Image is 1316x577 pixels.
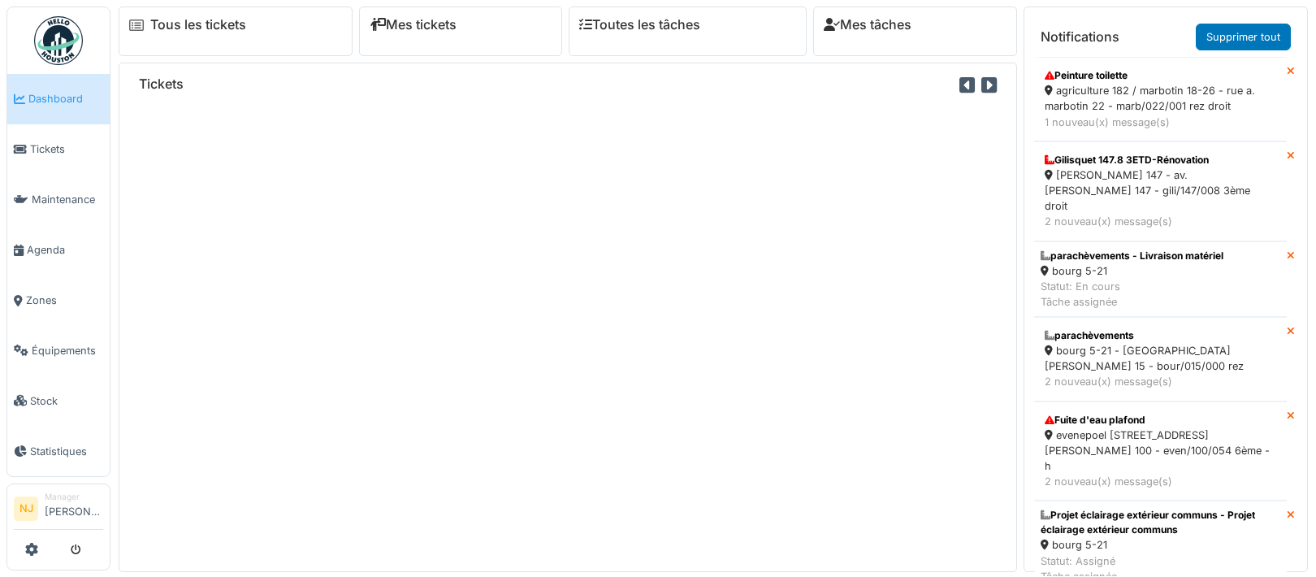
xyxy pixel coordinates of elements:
[1045,68,1276,83] div: Peinture toilette
[32,343,103,358] span: Équipements
[1045,328,1276,343] div: parachèvements
[1041,279,1223,310] div: Statut: En cours Tâche assignée
[579,17,700,33] a: Toutes les tâches
[30,444,103,459] span: Statistiques
[1045,374,1276,389] div: 2 nouveau(x) message(s)
[28,91,103,106] span: Dashboard
[14,497,38,521] li: NJ
[1045,83,1276,114] div: agriculture 182 / marbotin 18-26 - rue a. marbotin 22 - marb/022/001 rez droit
[30,393,103,409] span: Stock
[1045,413,1276,427] div: Fuite d'eau plafond
[1034,401,1287,501] a: Fuite d'eau plafond evenepoel [STREET_ADDRESS][PERSON_NAME] 100 - even/100/054 6ème - h 2 nouveau...
[26,293,103,308] span: Zones
[150,17,246,33] a: Tous les tickets
[27,242,103,258] span: Agenda
[7,426,110,476] a: Statistiques
[1045,214,1276,229] div: 2 nouveau(x) message(s)
[1034,241,1287,318] a: parachèvements - Livraison matériel bourg 5-21 Statut: En coursTâche assignée
[7,225,110,275] a: Agenda
[1045,167,1276,215] div: [PERSON_NAME] 147 - av. [PERSON_NAME] 147 - gili/147/008 3ème droit
[1045,343,1276,374] div: bourg 5-21 - [GEOGRAPHIC_DATA][PERSON_NAME] 15 - bour/015/000 rez
[1045,115,1276,130] div: 1 nouveau(x) message(s)
[7,175,110,225] a: Maintenance
[1041,508,1280,537] div: Projet éclairage extérieur communs - Projet éclairage extérieur communs
[1041,29,1119,45] h6: Notifications
[7,74,110,124] a: Dashboard
[370,17,457,33] a: Mes tickets
[824,17,911,33] a: Mes tâches
[7,275,110,326] a: Zones
[7,326,110,376] a: Équipements
[34,16,83,65] img: Badge_color-CXgf-gQk.svg
[14,491,103,530] a: NJ Manager[PERSON_NAME]
[1041,249,1223,263] div: parachèvements - Livraison matériel
[1034,317,1287,401] a: parachèvements bourg 5-21 - [GEOGRAPHIC_DATA][PERSON_NAME] 15 - bour/015/000 rez 2 nouveau(x) mes...
[1041,537,1280,553] div: bourg 5-21
[45,491,103,526] li: [PERSON_NAME]
[1034,141,1287,241] a: Gilisquet 147.8 3ETD-Rénovation [PERSON_NAME] 147 - av. [PERSON_NAME] 147 - gili/147/008 3ème dro...
[7,124,110,175] a: Tickets
[1034,57,1287,141] a: Peinture toilette agriculture 182 / marbotin 18-26 - rue a. marbotin 22 - marb/022/001 rez droit ...
[1045,153,1276,167] div: Gilisquet 147.8 3ETD-Rénovation
[7,375,110,426] a: Stock
[1196,24,1291,50] a: Supprimer tout
[1045,427,1276,475] div: evenepoel [STREET_ADDRESS][PERSON_NAME] 100 - even/100/054 6ème - h
[30,141,103,157] span: Tickets
[1045,474,1276,489] div: 2 nouveau(x) message(s)
[45,491,103,503] div: Manager
[32,192,103,207] span: Maintenance
[1041,263,1223,279] div: bourg 5-21
[139,76,184,92] h6: Tickets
